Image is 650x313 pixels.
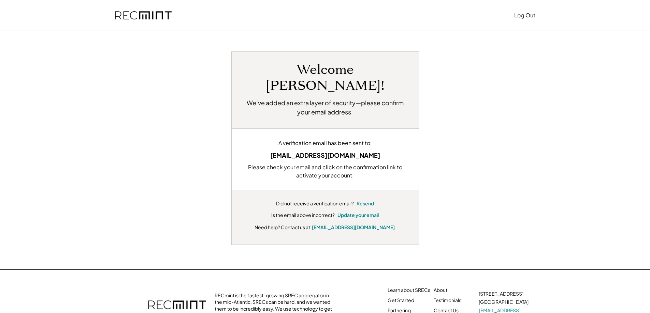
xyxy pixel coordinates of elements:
button: Log Out [514,9,535,22]
a: [EMAIL_ADDRESS][DOMAIN_NAME] [312,224,395,230]
h1: Welcome [PERSON_NAME]! [242,62,408,94]
div: Need help? Contact us at [255,224,310,231]
div: [GEOGRAPHIC_DATA] [479,299,529,306]
div: A verification email has been sent to: [242,139,408,147]
div: [EMAIL_ADDRESS][DOMAIN_NAME] [242,151,408,160]
button: Update your email [337,212,379,219]
h2: We’ve added an extra layer of security—please confirm your email address. [242,98,408,116]
a: Learn about SRECs [388,287,430,294]
button: Resend [357,200,374,207]
a: About [434,287,447,294]
div: [STREET_ADDRESS] [479,291,523,297]
a: Get Started [388,297,414,304]
div: Please check your email and click on the confirmation link to activate your account. [242,163,408,179]
div: Is the email above incorrect? [271,212,335,219]
a: Testimonials [434,297,461,304]
img: recmint-logotype%403x.png [115,11,172,20]
div: Did not receive a verification email? [276,200,354,207]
